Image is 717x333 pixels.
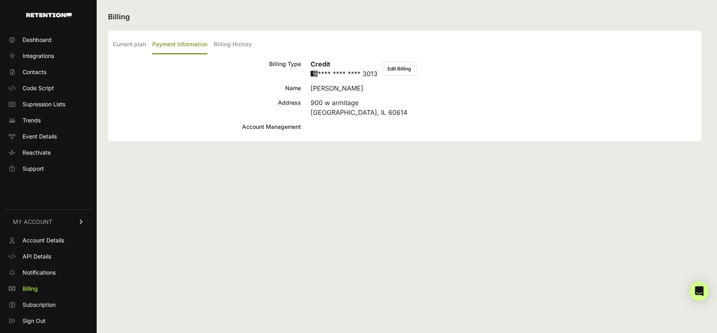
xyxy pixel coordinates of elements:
a: API Details [5,250,92,263]
span: Contacts [23,68,46,76]
h2: Billing [108,11,702,23]
a: Account Details [5,234,92,247]
label: Current plan [113,35,146,54]
a: Subscription [5,298,92,311]
img: Retention.com [26,13,72,17]
span: Integrations [23,52,54,60]
div: Billing Type [113,59,301,79]
a: Notifications [5,266,92,279]
span: Reactivate [23,149,51,157]
span: Event Details [23,132,57,141]
div: 900 w armitage [GEOGRAPHIC_DATA], IL 60614 [311,98,697,117]
span: MY ACCOUNT [13,218,52,226]
a: Billing [5,282,92,295]
span: Subscription [23,301,56,309]
div: [PERSON_NAME] [311,83,697,93]
a: Contacts [5,66,92,79]
span: Support [23,165,44,173]
a: Sign Out [5,314,92,327]
span: Code Script [23,84,54,92]
div: Address [113,98,301,117]
span: API Details [23,252,51,261]
a: Dashboard [5,33,92,46]
span: Trends [23,116,41,124]
a: MY ACCOUNT [5,209,92,234]
button: Edit Billing [382,62,417,76]
h6: Credit [311,59,377,69]
a: Event Details [5,130,92,143]
div: Name [113,83,301,93]
span: Notifications [23,269,56,277]
span: Billing [23,285,38,293]
div: Account Management [113,122,301,132]
a: Reactivate [5,146,92,159]
label: Payment Information [152,35,207,54]
span: Dashboard [23,36,52,44]
a: Support [5,162,92,175]
span: Sign Out [23,317,46,325]
div: Open Intercom Messenger [690,281,709,301]
a: Supression Lists [5,98,92,111]
span: Account Details [23,236,64,244]
label: Billing History [214,35,252,54]
span: Supression Lists [23,100,65,108]
a: Code Script [5,82,92,95]
a: Integrations [5,50,92,62]
a: Trends [5,114,92,127]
